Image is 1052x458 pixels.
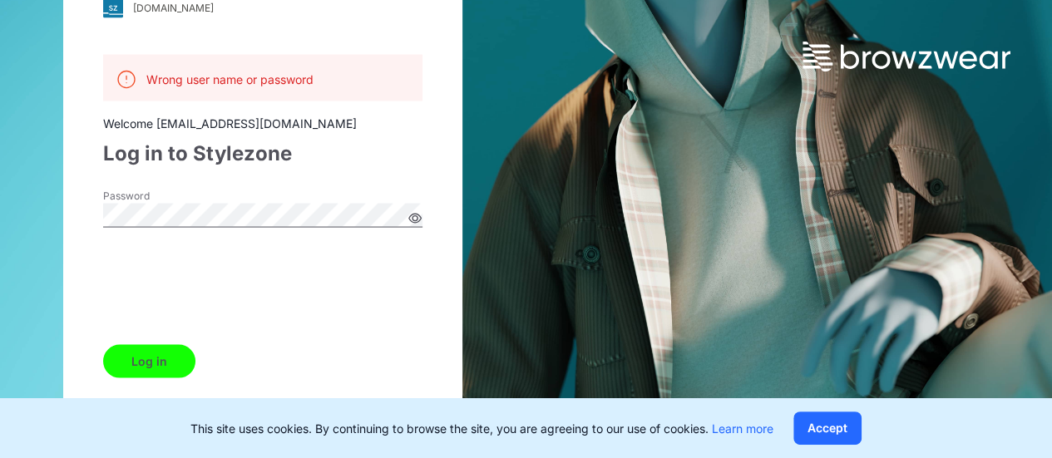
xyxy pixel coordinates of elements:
[103,114,422,131] div: Welcome [EMAIL_ADDRESS][DOMAIN_NAME]
[103,138,422,168] div: Log in to Stylezone
[190,420,773,437] p: This site uses cookies. By continuing to browse the site, you are agreeing to our use of cookies.
[103,253,356,318] iframe: reCAPTCHA
[103,344,195,377] button: Log in
[133,2,214,14] div: [DOMAIN_NAME]
[793,411,862,445] button: Accept
[116,69,136,89] img: svg+xml;base64,PHN2ZyB3aWR0aD0iMjQiIGhlaWdodD0iMjQiIHZpZXdCb3g9IjAgMCAyNCAyNCIgZmlsbD0ibm9uZSIgeG...
[146,70,314,87] p: Wrong user name or password
[103,188,220,203] label: Password
[803,42,1010,71] img: browzwear-logo.73288ffb.svg
[712,421,773,436] a: Learn more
